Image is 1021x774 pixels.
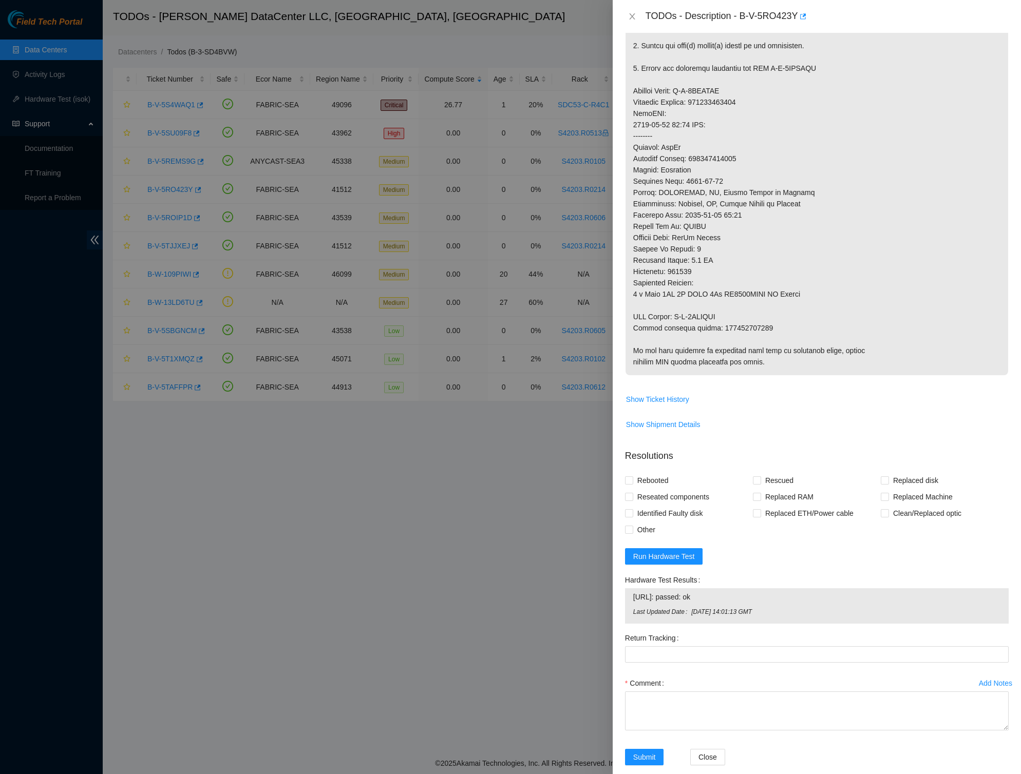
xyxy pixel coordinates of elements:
[625,12,639,22] button: Close
[633,607,691,617] span: Last Updated Date
[626,419,701,430] span: Show Shipment Details
[626,394,689,405] span: Show Ticket History
[626,391,690,408] button: Show Ticket History
[978,675,1013,691] button: Add Notes
[633,551,695,562] span: Run Hardware Test
[698,751,717,763] span: Close
[690,749,725,765] button: Close
[628,12,636,21] span: close
[633,751,656,763] span: Submit
[761,505,858,521] span: Replaced ETH/Power cable
[889,489,957,505] span: Replaced Machine
[625,675,668,691] label: Comment
[691,607,1000,617] span: [DATE] 14:01:13 GMT
[633,521,659,538] span: Other
[979,680,1012,687] div: Add Notes
[625,646,1009,663] input: Return Tracking
[625,548,703,565] button: Run Hardware Test
[625,749,664,765] button: Submit
[889,472,942,489] span: Replaced disk
[625,630,683,646] label: Return Tracking
[633,489,713,505] span: Reseated components
[625,441,1009,463] p: Resolutions
[646,8,1009,25] div: TODOs - Description - B-V-5RO423Y
[633,591,1000,603] span: [URL]: passed: ok
[625,691,1009,730] textarea: Comment
[633,505,707,521] span: Identified Faulty disk
[889,505,966,521] span: Clean/Replaced optic
[625,572,704,588] label: Hardware Test Results
[633,472,673,489] span: Rebooted
[626,416,701,433] button: Show Shipment Details
[761,472,798,489] span: Rescued
[761,489,818,505] span: Replaced RAM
